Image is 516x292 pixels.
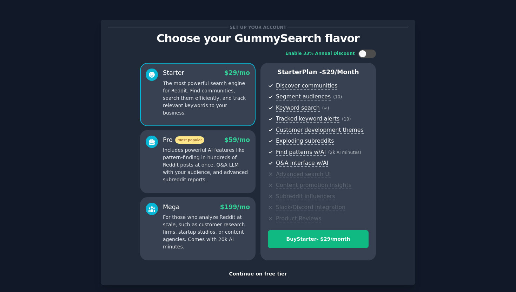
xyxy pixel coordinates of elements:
div: Continue on free tier [108,270,408,278]
span: Exploding subreddits [276,137,334,145]
p: For those who analyze Reddit at scale, such as customer research firms, startup studios, or conte... [163,214,250,251]
span: Slack/Discord integration [276,204,345,211]
span: Tracked keyword alerts [276,115,339,123]
span: Content promotion insights [276,182,351,189]
div: Buy Starter - $ 29 /month [268,235,368,243]
span: Segment audiences [276,93,331,100]
span: ( 2k AI minutes ) [328,150,361,155]
span: Discover communities [276,82,337,90]
div: Mega [163,203,180,212]
span: $ 29 /month [322,69,359,76]
span: Keyword search [276,104,320,112]
span: ( 10 ) [342,117,351,122]
p: Includes powerful AI features like pattern-finding in hundreds of Reddit posts at once, Q&A LLM w... [163,147,250,183]
span: Product Reviews [276,215,321,222]
span: most popular [175,136,205,144]
span: Find patterns w/AI [276,149,326,156]
span: Q&A interface w/AI [276,160,328,167]
span: $ 199 /mo [220,203,250,210]
span: $ 29 /mo [224,69,250,76]
span: ( 10 ) [333,95,342,99]
div: Pro [163,136,204,144]
span: Advanced search UI [276,171,331,178]
p: Starter Plan - [268,68,369,77]
div: Starter [163,69,184,77]
span: Subreddit influencers [276,193,335,200]
span: $ 59 /mo [224,136,250,143]
button: BuyStarter- $29/month [268,230,369,248]
p: The most powerful search engine for Reddit. Find communities, search them efficiently, and track ... [163,80,250,117]
span: ( ∞ ) [322,106,329,111]
p: Choose your GummySearch flavor [108,32,408,45]
span: Set up your account [229,24,288,31]
span: Customer development themes [276,126,364,134]
div: Enable 33% Annual Discount [285,51,355,57]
